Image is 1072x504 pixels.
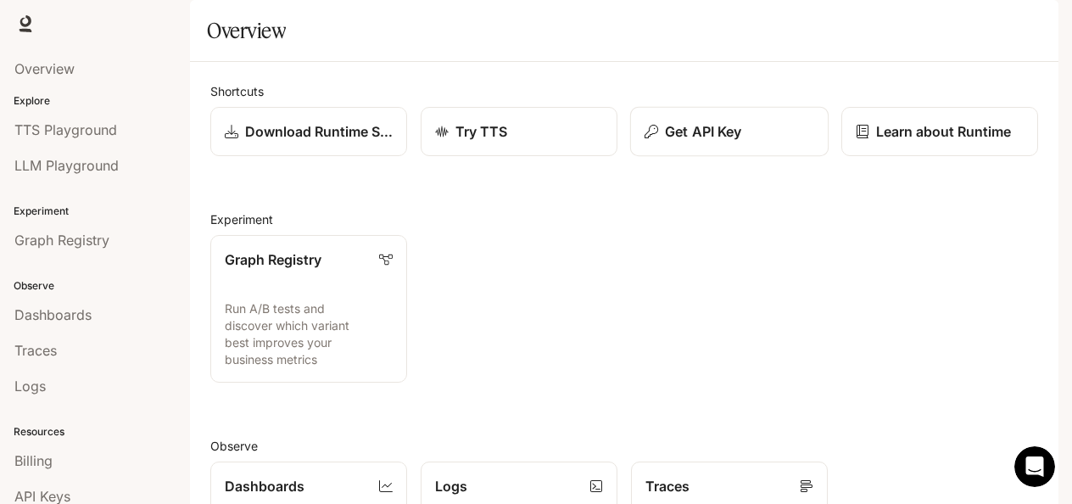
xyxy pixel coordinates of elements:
a: Graph RegistryRun A/B tests and discover which variant best improves your business metrics [210,235,407,383]
iframe: Intercom live chat [1014,446,1055,487]
h2: Experiment [210,210,1038,228]
p: Traces [645,476,690,496]
a: Try TTS [421,107,617,156]
h2: Shortcuts [210,82,1038,100]
div: Open Intercom Messenger [7,7,255,53]
div: The team typically replies in 1d [18,28,205,46]
button: Get API Key [630,107,829,157]
p: Logs [435,476,467,496]
a: Download Runtime SDK [210,107,407,156]
p: Run A/B tests and discover which variant best improves your business metrics [225,300,393,368]
p: Dashboards [225,476,304,496]
p: Graph Registry [225,249,321,270]
p: Download Runtime SDK [245,121,393,142]
a: Learn about Runtime [841,107,1038,156]
h2: Observe [210,437,1038,455]
h1: Overview [207,14,286,48]
p: Get API Key [665,121,741,142]
p: Learn about Runtime [876,121,1011,142]
div: Need help? [18,14,205,28]
p: Try TTS [455,121,507,142]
